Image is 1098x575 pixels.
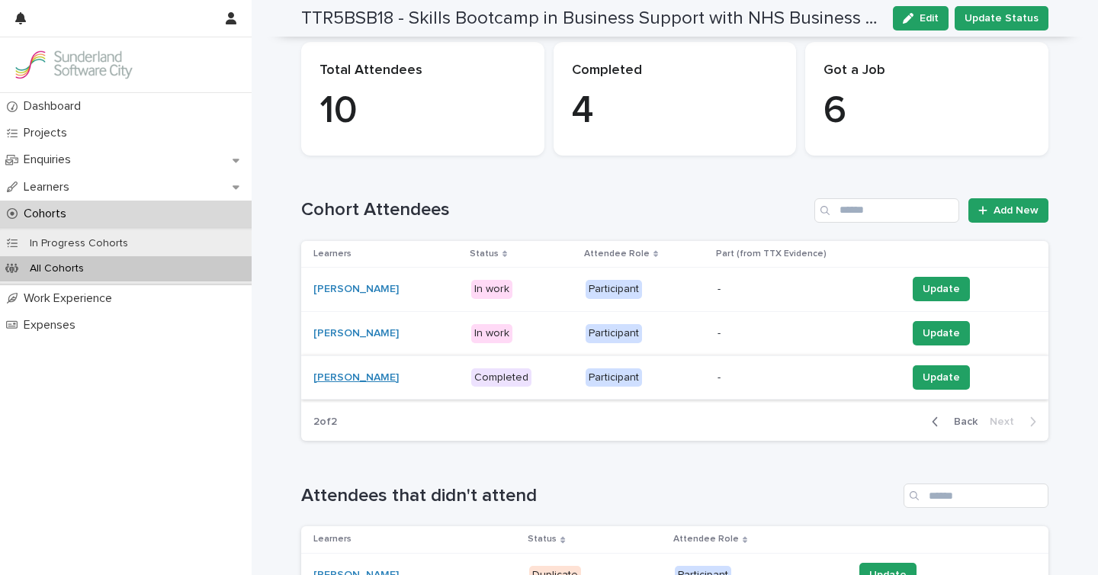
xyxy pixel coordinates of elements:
[718,283,894,296] p: -
[968,198,1048,223] a: Add New
[313,246,352,262] p: Learners
[913,321,970,345] button: Update
[586,324,642,343] div: Participant
[716,246,827,262] p: Part (from TTX Evidence)
[319,63,526,79] p: Total Attendees
[18,153,83,167] p: Enquiries
[718,327,894,340] p: -
[923,370,960,385] span: Update
[471,280,512,299] div: In work
[965,11,1039,26] span: Update Status
[18,318,88,332] p: Expenses
[920,415,984,429] button: Back
[572,63,779,79] p: Completed
[12,50,134,80] img: GVzBcg19RCOYju8xzymn
[18,99,93,114] p: Dashboard
[18,237,140,250] p: In Progress Cohorts
[18,180,82,194] p: Learners
[955,6,1048,31] button: Update Status
[893,6,949,31] button: Edit
[301,8,881,30] h2: TTR5BSB18 - Skills Bootcamp in Business Support with NHS Business Services Authority
[990,416,1023,427] span: Next
[313,371,399,384] a: [PERSON_NAME]
[18,207,79,221] p: Cohorts
[814,198,959,223] input: Search
[313,531,352,548] p: Learners
[673,531,739,548] p: Attendee Role
[313,283,399,296] a: [PERSON_NAME]
[904,483,1048,508] input: Search
[319,88,526,134] p: 10
[301,311,1048,355] tr: [PERSON_NAME] In workParticipant-Update
[920,13,939,24] span: Edit
[18,126,79,140] p: Projects
[584,246,650,262] p: Attendee Role
[994,205,1039,216] span: Add New
[471,368,531,387] div: Completed
[470,246,499,262] p: Status
[301,267,1048,311] tr: [PERSON_NAME] In workParticipant-Update
[823,63,1030,79] p: Got a Job
[945,416,978,427] span: Back
[301,403,349,441] p: 2 of 2
[18,291,124,306] p: Work Experience
[572,88,779,134] p: 4
[913,365,970,390] button: Update
[923,326,960,341] span: Update
[718,371,894,384] p: -
[471,324,512,343] div: In work
[301,355,1048,400] tr: [PERSON_NAME] CompletedParticipant-Update
[586,280,642,299] div: Participant
[913,277,970,301] button: Update
[313,327,399,340] a: [PERSON_NAME]
[301,199,808,221] h1: Cohort Attendees
[301,485,897,507] h1: Attendees that didn't attend
[984,415,1048,429] button: Next
[923,281,960,297] span: Update
[586,368,642,387] div: Participant
[823,88,1030,134] p: 6
[528,531,557,548] p: Status
[18,262,96,275] p: All Cohorts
